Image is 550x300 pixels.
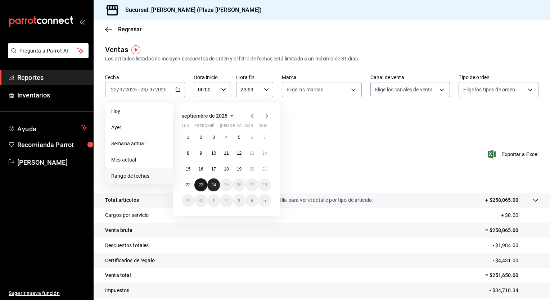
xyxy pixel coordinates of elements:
input: -- [111,87,117,92]
abbr: 27 de septiembre de 2025 [249,182,254,187]
abbr: 2 de septiembre de 2025 [200,135,202,140]
button: 27 de septiembre de 2025 [245,178,258,191]
abbr: 3 de septiembre de 2025 [212,135,215,140]
span: Ayuda [17,123,78,132]
abbr: 11 de septiembre de 2025 [224,151,229,156]
p: Impuestos [105,287,129,294]
label: Canal de venta [370,75,450,80]
span: Elige los tipos de orden [463,86,515,93]
button: Pregunta a Parrot AI [8,43,89,58]
span: / [153,87,155,92]
button: 29 de septiembre de 2025 [182,194,194,207]
span: / [117,87,119,92]
abbr: 28 de septiembre de 2025 [262,182,267,187]
span: Elige los canales de venta [375,86,433,93]
span: Rango de fechas [111,172,167,180]
span: / [146,87,149,92]
abbr: 15 de septiembre de 2025 [186,167,190,172]
p: - $4,431.00 [493,257,538,264]
button: 22 de septiembre de 2025 [182,178,194,191]
abbr: 8 de septiembre de 2025 [187,151,189,156]
button: 16 de septiembre de 2025 [194,163,207,176]
span: Hoy [111,108,167,115]
abbr: martes [194,123,217,131]
font: Sugerir nueva función [9,290,60,296]
abbr: 4 de septiembre de 2025 [225,135,228,140]
abbr: viernes [233,123,253,131]
abbr: miércoles [207,123,214,131]
abbr: 7 de septiembre de 2025 [263,135,266,140]
button: 5 de septiembre de 2025 [233,131,245,144]
p: - $34,710.34 [490,287,538,294]
p: = $251,650.00 [485,272,538,279]
button: 11 de septiembre de 2025 [220,147,233,160]
input: ---- [125,87,137,92]
abbr: 29 de septiembre de 2025 [186,198,190,203]
p: - $1,984.00 [493,242,538,249]
label: Tipo de orden [459,75,538,80]
input: -- [140,87,146,92]
button: 3 de octubre de 2025 [233,194,245,207]
p: Total artículos [105,196,139,204]
button: 28 de septiembre de 2025 [258,178,271,191]
button: open_drawer_menu [79,19,85,24]
a: Pregunta a Parrot AI [5,52,89,60]
p: Da clic en la fila para ver el detalle por tipo de artículo [252,196,372,204]
abbr: 24 de septiembre de 2025 [211,182,216,187]
input: -- [149,87,153,92]
abbr: 9 de septiembre de 2025 [200,151,202,156]
button: Exportar a Excel [489,150,538,159]
font: Exportar a Excel [501,151,538,157]
p: = $258,065.00 [485,227,538,234]
button: 21 de septiembre de 2025 [258,163,271,176]
img: Marcador de información sobre herramientas [131,45,140,54]
abbr: 5 de septiembre de 2025 [238,135,240,140]
div: Los artículos listados no incluyen descuentos de orden y el filtro de fechas está limitado a un m... [105,55,538,63]
button: 5 de octubre de 2025 [258,194,271,207]
abbr: lunes [182,123,189,131]
abbr: 26 de septiembre de 2025 [237,182,242,187]
button: 2 de septiembre de 2025 [194,131,207,144]
label: Marca [282,75,362,80]
button: 9 de septiembre de 2025 [194,147,207,160]
abbr: domingo [258,123,267,131]
button: 14 de septiembre de 2025 [258,147,271,160]
abbr: 6 de septiembre de 2025 [251,135,253,140]
abbr: 10 de septiembre de 2025 [211,151,216,156]
p: Cargos por servicio [105,212,149,219]
font: Recomienda Parrot [17,141,74,149]
button: 20 de septiembre de 2025 [245,163,258,176]
font: Inventarios [17,91,50,99]
button: Regresar [105,26,142,33]
button: septiembre de 2025 [182,112,236,120]
button: 19 de septiembre de 2025 [233,163,245,176]
button: 18 de septiembre de 2025 [220,163,233,176]
abbr: 18 de septiembre de 2025 [224,167,229,172]
span: Semana actual [111,140,167,147]
abbr: 13 de septiembre de 2025 [249,151,254,156]
abbr: 17 de septiembre de 2025 [211,167,216,172]
abbr: 1 de octubre de 2025 [212,198,215,203]
p: Venta total [105,272,131,279]
abbr: 22 de septiembre de 2025 [186,182,190,187]
button: 23 de septiembre de 2025 [194,178,207,191]
button: 30 de septiembre de 2025 [194,194,207,207]
font: Reportes [17,74,44,81]
button: 4 de octubre de 2025 [245,194,258,207]
abbr: 12 de septiembre de 2025 [237,151,242,156]
span: septiembre de 2025 [182,113,227,119]
abbr: 3 de octubre de 2025 [238,198,240,203]
button: 1 de octubre de 2025 [207,194,220,207]
abbr: 21 de septiembre de 2025 [262,167,267,172]
abbr: 14 de septiembre de 2025 [262,151,267,156]
p: + $258,065.00 [485,196,518,204]
span: Regresar [118,26,142,33]
button: 25 de septiembre de 2025 [220,178,233,191]
abbr: 20 de septiembre de 2025 [249,167,254,172]
span: Ayer [111,124,167,131]
button: 10 de septiembre de 2025 [207,147,220,160]
abbr: 4 de octubre de 2025 [251,198,253,203]
label: Hora fin [236,75,273,80]
button: 8 de septiembre de 2025 [182,147,194,160]
div: Ventas [105,44,128,55]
